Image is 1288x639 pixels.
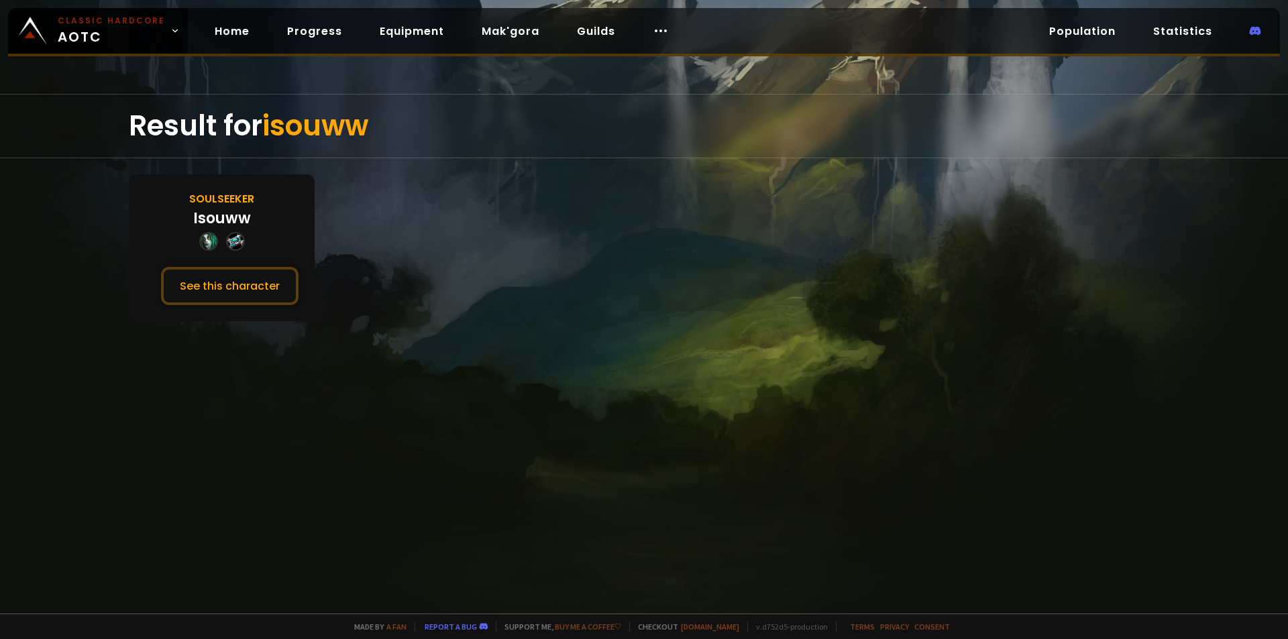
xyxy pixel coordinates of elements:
[496,622,621,632] span: Support me,
[8,8,188,54] a: Classic HardcoreAOTC
[369,17,455,45] a: Equipment
[850,622,875,632] a: Terms
[629,622,739,632] span: Checkout
[58,15,165,27] small: Classic Hardcore
[880,622,909,632] a: Privacy
[1142,17,1223,45] a: Statistics
[58,15,165,47] span: AOTC
[555,622,621,632] a: Buy me a coffee
[681,622,739,632] a: [DOMAIN_NAME]
[189,190,254,207] div: Soulseeker
[471,17,550,45] a: Mak'gora
[204,17,260,45] a: Home
[262,106,368,146] span: isouww
[346,622,407,632] span: Made by
[386,622,407,632] a: a fan
[914,622,950,632] a: Consent
[129,95,1159,158] div: Result for
[425,622,477,632] a: Report a bug
[566,17,626,45] a: Guilds
[276,17,353,45] a: Progress
[161,267,299,305] button: See this character
[747,622,828,632] span: v. d752d5 - production
[1038,17,1126,45] a: Population
[193,207,251,229] div: Isouww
